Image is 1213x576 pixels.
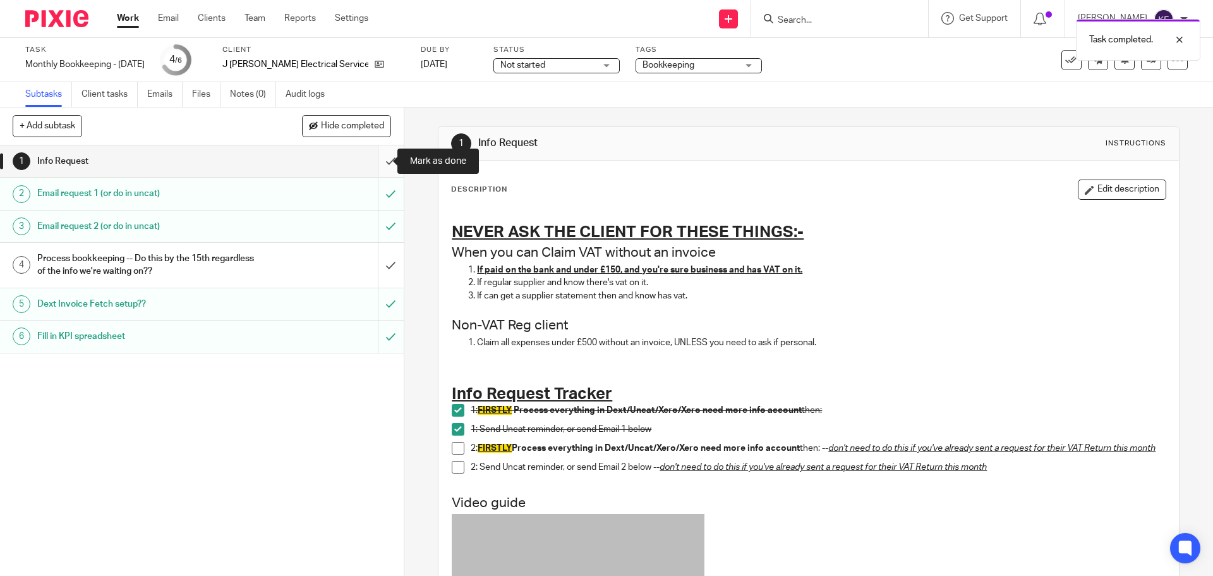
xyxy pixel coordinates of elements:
span: Bookkeeping [643,61,694,70]
p: If can get a supplier statement then and know has vat. [477,290,1165,302]
h1: Info Request [37,152,256,171]
div: 3 [13,218,30,235]
h2: When you can Claim VAT without an invoice [452,242,1165,264]
button: Hide completed [302,115,391,137]
label: Due by [421,45,478,55]
h1: Info Request [478,137,836,150]
a: Work [117,12,139,25]
p: Task completed. [1089,34,1153,46]
h1: Fill in KPI spreadsheet [37,327,256,346]
u: don't need to do this if you've already sent a request for their VAT Return this month [828,444,1156,453]
div: Monthly Bookkeeping - [DATE] [25,58,145,71]
span: FIRSTLY [478,444,512,453]
u: If paid on the bank and under £150, and you're sure business and has VAT on it. [477,266,802,274]
a: Subtasks [25,82,72,107]
label: Client [222,45,405,55]
h2: Video guide [452,493,1165,514]
a: Audit logs [286,82,334,107]
p: 2: Send Uncat reminder, or send Email 2 below -- [471,461,1165,474]
div: 5 [13,295,30,313]
a: Emails [147,82,183,107]
div: 1 [451,133,471,154]
h1: Email request 1 (or do in uncat) [37,184,256,203]
a: Settings [335,12,368,25]
img: Pixie [25,10,88,27]
h2: Non-VAT Reg client [452,315,1165,336]
p: Claim all expenses under £500 without an invoice, UNLESS you need to ask if personal. [477,336,1165,349]
p: 1: then: [471,404,1165,417]
p: Description [451,185,507,195]
div: 4 [13,256,30,274]
span: Hide completed [321,121,384,132]
div: 6 [13,328,30,345]
a: Reports [284,12,316,25]
small: /6 [175,57,182,64]
a: Team [244,12,265,25]
p: J [PERSON_NAME] Electrical Services Ltd [222,58,368,71]
strong: Process everything in Dext/Uncat/Xero/Xero need more info account [514,406,802,415]
div: 1 [13,152,30,170]
h1: Process bookkeeping -- Do this by the 15th regardless of the info we're waiting on?? [37,249,256,281]
label: Status [493,45,620,55]
p: 2: then: -- [471,442,1165,455]
button: + Add subtask [13,115,82,137]
div: 4 [169,52,182,67]
a: Email [158,12,179,25]
p: If regular supplier and know there's vat on it. [477,276,1165,289]
div: Monthly Bookkeeping - August 2025 [25,58,145,71]
span: [DATE] [421,60,447,69]
span: FIRSTLY [478,406,512,415]
button: Edit description [1078,180,1166,200]
a: Notes (0) [230,82,276,107]
img: svg%3E [1154,9,1174,29]
u: Info Request Tracker [452,386,612,402]
h1: Email request 2 (or do in uncat) [37,217,256,236]
p: 1: Send Uncat reminder, or send Email 1 below [471,423,1165,436]
div: Instructions [1106,138,1166,149]
a: Files [192,82,220,107]
h1: Dext Invoice Fetch setup?? [37,295,256,314]
u: NEVER ASK THE CLIENT FOR THESE THINGS:- [452,224,804,240]
div: 2 [13,185,30,203]
u: don't need to do this if you've already sent a request for their VAT Return this month [660,463,987,472]
label: Task [25,45,145,55]
a: Clients [198,12,226,25]
a: Client tasks [81,82,138,107]
strong: Process everything in Dext/Uncat/Xero/Xero need more info account [478,444,800,453]
span: Not started [500,61,545,70]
